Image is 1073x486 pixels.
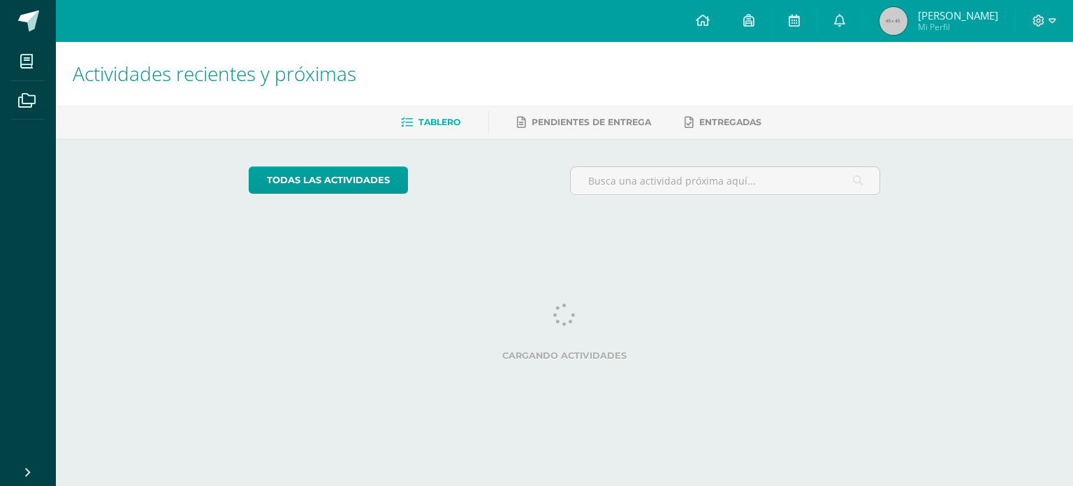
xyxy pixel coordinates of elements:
[685,111,761,134] a: Entregadas
[918,21,998,33] span: Mi Perfil
[418,117,460,127] span: Tablero
[249,166,408,194] a: todas las Actividades
[73,60,356,87] span: Actividades recientes y próximas
[571,167,880,194] input: Busca una actividad próxima aquí...
[249,350,881,361] label: Cargando actividades
[517,111,651,134] a: Pendientes de entrega
[401,111,460,134] a: Tablero
[879,7,907,35] img: 45x45
[699,117,761,127] span: Entregadas
[532,117,651,127] span: Pendientes de entrega
[918,8,998,22] span: [PERSON_NAME]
